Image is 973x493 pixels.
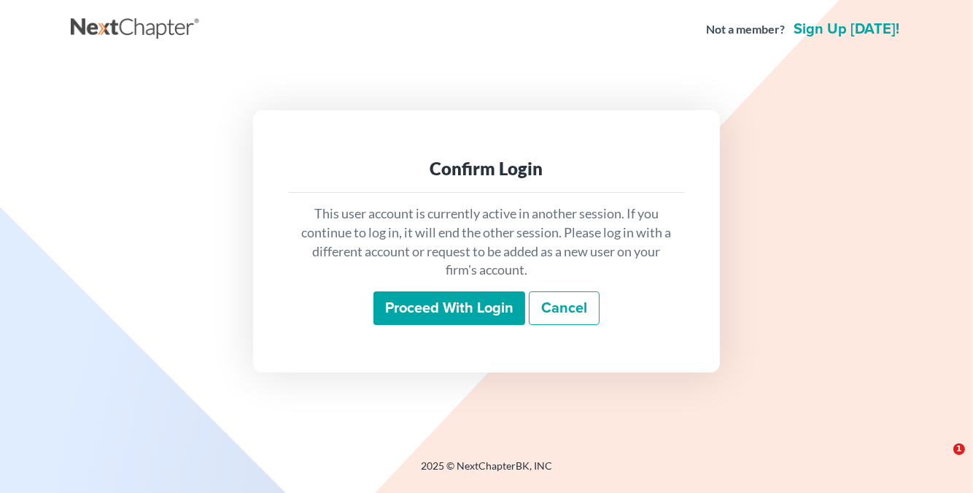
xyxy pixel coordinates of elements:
span: 1 [953,443,965,455]
a: Cancel [529,291,600,325]
a: Sign up [DATE]! [791,22,902,37]
p: This user account is currently active in another session. If you continue to log in, it will end ... [300,205,673,280]
input: Proceed with login [373,291,525,325]
div: Confirm Login [300,157,673,180]
div: 2025 © NextChapterBK, INC [71,459,902,485]
iframe: Intercom live chat [923,443,958,478]
strong: Not a member? [706,21,785,38]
